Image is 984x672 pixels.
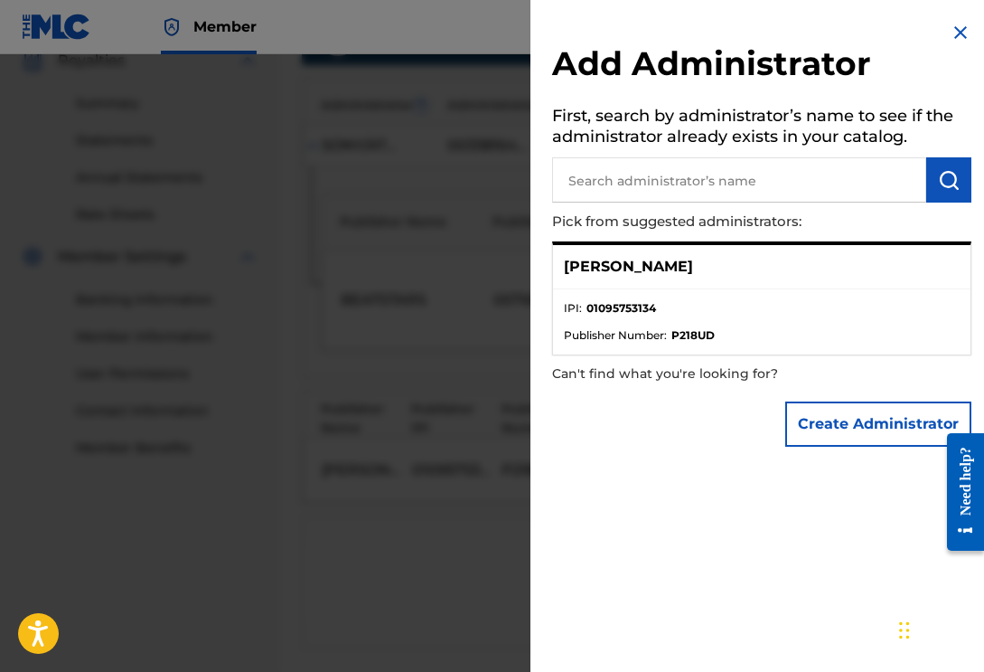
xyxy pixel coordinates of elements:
[586,300,656,317] strong: 01095753134
[552,157,926,203] input: Search administrator’s name
[552,43,971,90] h2: Add Administrator
[894,585,984,672] iframe: Chat Widget
[671,327,715,344] strong: P218UD
[938,169,960,191] img: Search Works
[564,327,667,344] span: Publisher Number :
[161,16,183,38] img: Top Rightsholder
[552,355,868,393] p: Can't find what you're looking for?
[552,203,868,241] p: Pick from suggested administrators:
[22,14,91,40] img: MLC Logo
[564,300,582,317] span: IPI :
[552,100,971,157] h5: First, search by administrator’s name to see if the administrator already exists in your catalog.
[193,16,257,37] span: Member
[785,402,971,447] button: Create Administrator
[899,603,910,658] div: Drag
[564,256,693,278] p: [PERSON_NAME]
[933,418,984,567] iframe: Resource Center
